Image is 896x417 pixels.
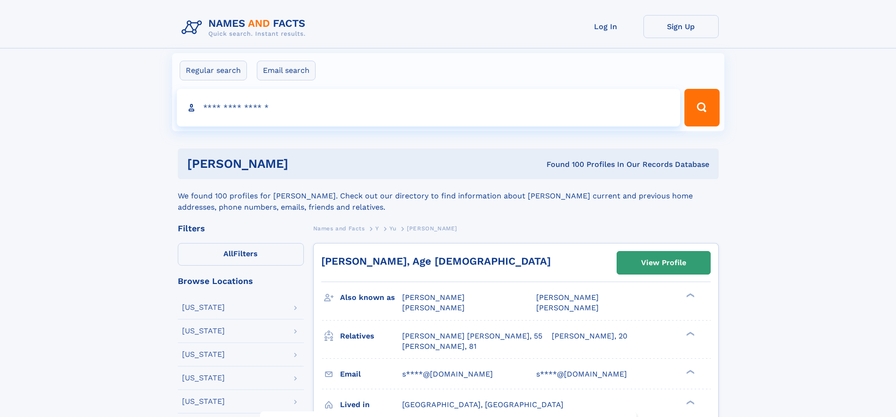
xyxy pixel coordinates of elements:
[643,15,719,38] a: Sign Up
[178,243,304,266] label: Filters
[536,293,599,302] span: [PERSON_NAME]
[617,252,710,274] a: View Profile
[375,225,379,232] span: Y
[340,366,402,382] h3: Email
[182,327,225,335] div: [US_STATE]
[178,277,304,285] div: Browse Locations
[182,398,225,405] div: [US_STATE]
[180,61,247,80] label: Regular search
[321,255,551,267] a: [PERSON_NAME], Age [DEMOGRAPHIC_DATA]
[389,222,396,234] a: Yu
[402,293,465,302] span: [PERSON_NAME]
[313,222,365,234] a: Names and Facts
[684,399,695,405] div: ❯
[389,225,396,232] span: Yu
[417,159,709,170] div: Found 100 Profiles In Our Records Database
[178,15,313,40] img: Logo Names and Facts
[402,341,476,352] a: [PERSON_NAME], 81
[684,330,695,337] div: ❯
[641,252,686,274] div: View Profile
[178,179,719,213] div: We found 100 profiles for [PERSON_NAME]. Check out our directory to find information about [PERSO...
[187,158,418,170] h1: [PERSON_NAME]
[340,397,402,413] h3: Lived in
[178,224,304,233] div: Filters
[684,369,695,375] div: ❯
[375,222,379,234] a: Y
[177,89,681,126] input: search input
[536,303,599,312] span: [PERSON_NAME]
[182,304,225,311] div: [US_STATE]
[684,89,719,126] button: Search Button
[340,290,402,306] h3: Also known as
[402,303,465,312] span: [PERSON_NAME]
[684,292,695,299] div: ❯
[182,374,225,382] div: [US_STATE]
[402,331,542,341] a: [PERSON_NAME] [PERSON_NAME], 55
[552,331,627,341] a: [PERSON_NAME], 20
[568,15,643,38] a: Log In
[182,351,225,358] div: [US_STATE]
[402,400,563,409] span: [GEOGRAPHIC_DATA], [GEOGRAPHIC_DATA]
[340,328,402,344] h3: Relatives
[407,225,457,232] span: [PERSON_NAME]
[223,249,233,258] span: All
[257,61,316,80] label: Email search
